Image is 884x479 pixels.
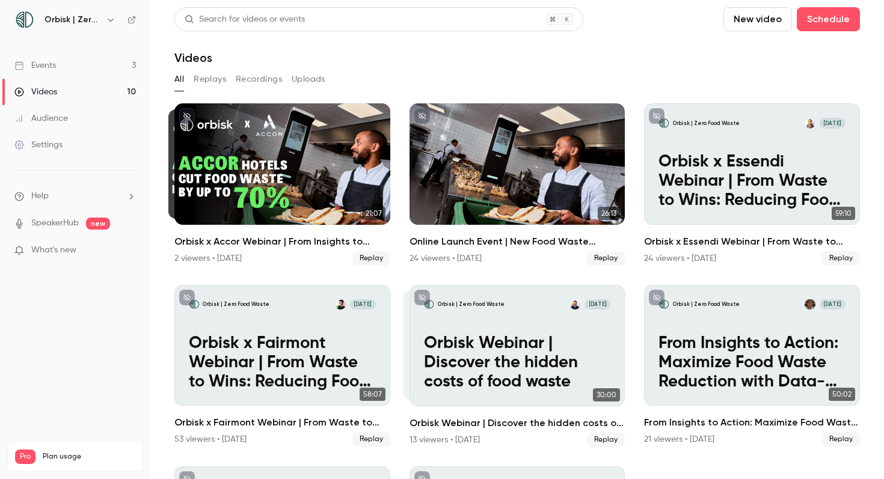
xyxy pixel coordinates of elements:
button: unpublished [414,290,430,305]
span: 50:02 [829,388,855,401]
li: Orbisk Webinar | Discover the hidden costs of food waste [410,285,625,447]
img: James Batacan [805,299,815,310]
div: 2 viewers • [DATE] [174,252,242,264]
button: unpublished [649,290,665,305]
li: Orbisk x Accor Webinar | From Insights to Actions: Create Your Personalized Food Waste Plan with ... [174,103,390,266]
a: Orbisk x Fairmont Webinar | From Waste to Wins: Reducing Food Waste Across Fairmont HotelsOrbisk ... [174,285,390,447]
span: Help [31,190,49,203]
span: [DATE] [350,299,376,310]
button: Schedule [797,7,860,31]
a: Orbisk x Essendi Webinar | From Waste to Wins: Reducing Food Waste Across Essendi HotelsOrbisk | ... [644,103,860,266]
span: Replay [352,251,390,266]
p: Orbisk x Essendi Webinar | From Waste to Wins: Reducing Food Waste Across Essendi Hotels [658,153,846,210]
span: [DATE] [585,299,610,310]
div: Settings [14,139,63,151]
button: unpublished [179,290,195,305]
span: Replay [587,433,625,447]
li: Orbisk x Essendi Webinar | From Waste to Wins: Reducing Food Waste Across Essendi Hotels [644,103,860,266]
span: [DATE] [820,299,846,310]
button: All [174,70,184,89]
li: Online Launch Event | New Food Waste Solutions for Every Kitchen [410,103,625,266]
img: Stijn Brand [570,299,581,310]
p: Orbisk x Fairmont Webinar | From Waste to Wins: Reducing Food Waste Across Fairmont Hotels [189,334,376,392]
a: 21:0721:07Orbisk x Accor Webinar | From Insights to Actions: Create Your Personalized Food Waste ... [174,103,390,266]
span: 58:07 [360,388,385,401]
h2: Orbisk x Accor Webinar | From Insights to Actions: Create Your Personalized Food Waste Plan with ... [174,234,390,249]
h2: Online Launch Event | New Food Waste Solutions for Every Kitchen [410,234,625,249]
div: 24 viewers • [DATE] [644,252,716,264]
img: Orbisk | Zero Food Waste [15,10,34,29]
h1: Videos [174,50,212,65]
button: unpublished [414,108,430,124]
iframe: Noticeable Trigger [121,245,136,256]
img: Dominique Vogelzang [805,118,815,129]
a: SpeakerHub [31,217,79,230]
h6: Orbisk | Zero Food Waste [45,14,101,26]
span: Pro [15,450,35,464]
div: 24 viewers • [DATE] [410,252,482,264]
span: Replay [352,432,390,447]
span: 21:07 [362,207,385,220]
span: Replay [822,251,860,266]
li: Orbisk x Fairmont Webinar | From Waste to Wins: Reducing Food Waste Across Fairmont Hotels [174,285,390,447]
div: Search for videos or events [185,13,305,26]
div: Audience [14,112,68,124]
button: New video [723,7,792,31]
span: new [86,218,110,230]
h2: Orbisk x Essendi Webinar | From Waste to Wins: Reducing Food Waste Across Essendi Hotels [644,234,860,249]
p: Orbisk | Zero Food Waste [203,301,269,308]
img: Leon Sparmann [335,299,346,310]
button: Replays [194,70,226,89]
div: 13 viewers • [DATE] [410,434,480,446]
div: 53 viewers • [DATE] [174,433,247,445]
h2: Orbisk Webinar | Discover the hidden costs of food waste [410,416,625,430]
p: From Insights to Action: Maximize Food Waste Reduction with Data-Driven Insights - Orbisk Webinar... [658,334,846,392]
button: unpublished [649,108,665,124]
a: From Insights to Action: Maximize Food Waste Reduction with Data-Driven Insights - Orbisk Webinar... [644,285,860,447]
div: 21 viewers • [DATE] [644,433,714,445]
a: 26:13Online Launch Event | New Food Waste Solutions for Every Kitchen24 viewers • [DATE]Replay [410,103,625,266]
p: Orbisk | Zero Food Waste [438,301,505,308]
a: Orbisk Webinar | Discover the hidden costs of food wasteOrbisk | Zero Food WasteStijn Brand[DATE]... [410,285,625,447]
span: Plan usage [43,452,135,462]
h2: From Insights to Action: Maximize Food Waste Reduction with Data-Driven Insights - Orbisk Webinar... [644,415,860,430]
button: unpublished [179,108,195,124]
span: Replay [822,432,860,447]
span: 30:00 [593,388,620,401]
li: help-dropdown-opener [14,190,136,203]
span: Replay [587,251,625,266]
span: What's new [31,244,76,257]
p: Orbisk Webinar | Discover the hidden costs of food waste [424,334,611,392]
div: Videos [14,86,57,98]
button: Uploads [292,70,325,89]
span: 59:10 [832,207,855,220]
h2: Orbisk x Fairmont Webinar | From Waste to Wins: Reducing Food Waste Across Fairmont Hotels [174,415,390,430]
div: Events [14,59,56,72]
span: [DATE] [820,118,846,129]
p: Orbisk | Zero Food Waste [673,301,740,308]
button: Recordings [236,70,282,89]
section: Videos [174,7,860,472]
p: Orbisk | Zero Food Waste [673,120,740,127]
span: 26:13 [598,207,620,220]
